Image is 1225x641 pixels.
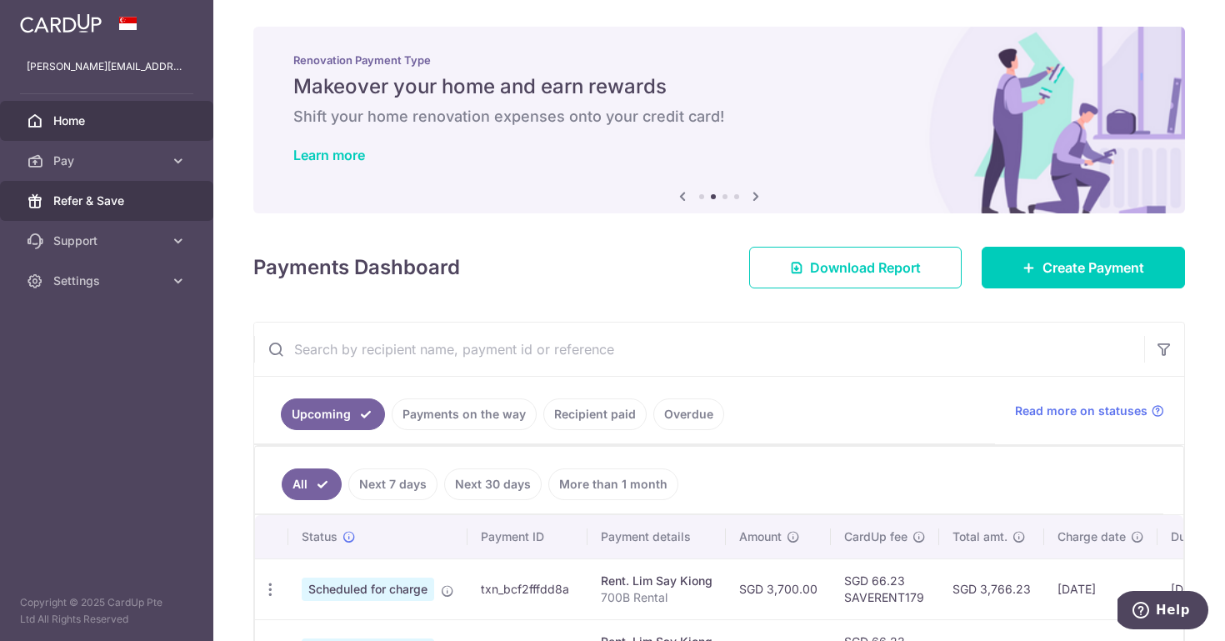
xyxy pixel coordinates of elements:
a: Recipient paid [543,398,647,430]
a: Learn more [293,147,365,163]
div: Rent. Lim Say Kiong [601,573,712,589]
th: Payment details [587,515,726,558]
p: [PERSON_NAME][EMAIL_ADDRESS][DOMAIN_NAME] [27,58,187,75]
a: Create Payment [982,247,1185,288]
h5: Makeover your home and earn rewards [293,73,1145,100]
span: Status [302,528,337,545]
span: Due date [1171,528,1221,545]
span: Amount [739,528,782,545]
th: Payment ID [467,515,587,558]
span: Total amt. [952,528,1007,545]
a: Next 7 days [348,468,437,500]
span: Create Payment [1042,258,1144,278]
a: Overdue [653,398,724,430]
span: Settings [53,273,163,289]
td: SGD 3,700.00 [726,558,831,619]
span: Charge date [1057,528,1126,545]
input: Search by recipient name, payment id or reference [254,323,1144,376]
h4: Payments Dashboard [253,253,460,283]
p: Renovation Payment Type [293,53,1145,67]
a: Next 30 days [444,468,542,500]
a: Payments on the way [392,398,537,430]
h6: Shift your home renovation expenses onto your credit card! [293,107,1145,127]
span: Scheduled for charge [302,578,434,601]
p: 700B Rental [601,589,712,606]
span: Support [53,233,163,249]
td: [DATE] [1044,558,1157,619]
span: Download Report [810,258,921,278]
td: SGD 66.23 SAVERENT179 [831,558,939,619]
span: Pay [53,153,163,169]
a: Upcoming [281,398,385,430]
span: Home [53,113,163,129]
img: CardUp [20,13,102,33]
td: SGD 3,766.23 [939,558,1044,619]
span: CardUp fee [844,528,907,545]
img: Renovation banner [253,27,1185,213]
iframe: Opens a widget where you can find more information [1117,591,1208,633]
a: All [282,468,342,500]
a: More than 1 month [548,468,678,500]
span: Read more on statuses [1015,403,1147,419]
span: Refer & Save [53,193,163,209]
a: Read more on statuses [1015,403,1164,419]
td: txn_bcf2fffdd8a [467,558,587,619]
a: Download Report [749,247,962,288]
